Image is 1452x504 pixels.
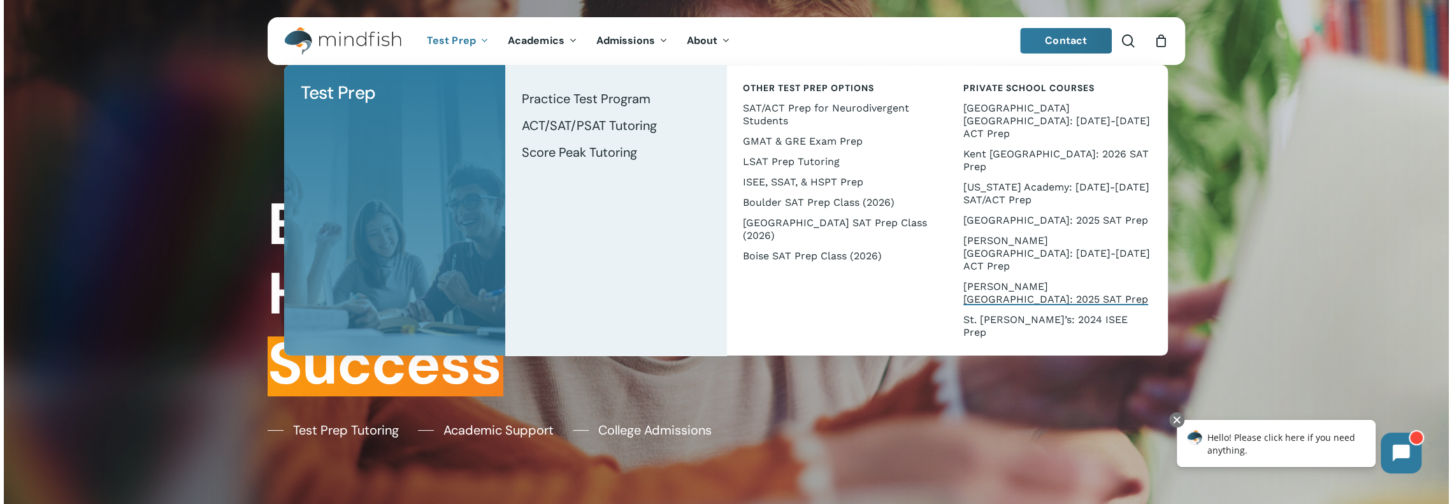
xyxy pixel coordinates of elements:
[743,82,874,94] span: Other Test Prep Options
[1154,34,1168,48] a: Cart
[443,421,554,440] span: Academic Support
[743,217,927,241] span: [GEOGRAPHIC_DATA] SAT Prep Class (2026)
[743,250,882,262] span: Boise SAT Prep Class (2026)
[739,131,935,152] a: GMAT & GRE Exam Prep
[518,112,714,139] a: ACT/SAT/PSAT Tutoring
[293,421,399,440] span: Test Prep Tutoring
[963,313,1128,338] span: St. [PERSON_NAME]’s: 2024 ISEE Prep
[960,78,1155,98] a: Private School Courses
[268,190,717,399] h1: Every Student Has a
[739,246,935,266] a: Boise SAT Prep Class (2026)
[1020,28,1112,54] a: Contact
[1045,34,1087,47] span: Contact
[743,155,840,168] span: LSAT Prep Tutoring
[687,34,718,47] span: About
[518,139,714,166] a: Score Peak Tutoring
[417,17,740,65] nav: Main Menu
[960,98,1155,144] a: [GEOGRAPHIC_DATA] [GEOGRAPHIC_DATA]: [DATE]-[DATE] ACT Prep
[573,421,712,440] a: College Admissions
[960,231,1155,277] a: [PERSON_NAME][GEOGRAPHIC_DATA]: [DATE]-[DATE] ACT Prep
[743,176,863,188] span: ISEE, SSAT, & HSPT Prep
[508,34,564,47] span: Academics
[960,277,1155,310] a: [PERSON_NAME][GEOGRAPHIC_DATA]: 2025 SAT Prep
[498,36,587,47] a: Academics
[963,234,1150,272] span: [PERSON_NAME][GEOGRAPHIC_DATA]: [DATE]-[DATE] ACT Prep
[587,36,677,47] a: Admissions
[963,102,1150,140] span: [GEOGRAPHIC_DATA] [GEOGRAPHIC_DATA]: [DATE]-[DATE] ACT Prep
[522,144,637,161] span: Score Peak Tutoring
[960,310,1155,343] a: St. [PERSON_NAME]’s: 2024 ISEE Prep
[963,214,1148,226] span: [GEOGRAPHIC_DATA]: 2025 SAT Prep
[960,210,1155,231] a: [GEOGRAPHIC_DATA]: 2025 SAT Prep
[598,421,712,440] span: College Admissions
[427,34,476,47] span: Test Prep
[301,81,376,104] span: Test Prep
[963,280,1148,305] span: [PERSON_NAME][GEOGRAPHIC_DATA]: 2025 SAT Prep
[268,17,1185,65] header: Main Menu
[1163,410,1434,486] iframe: Chatbot
[739,98,935,131] a: SAT/ACT Prep for Neurodivergent Students
[739,192,935,213] a: Boulder SAT Prep Class (2026)
[963,82,1095,94] span: Private School Courses
[268,256,616,401] em: Path to Success
[960,177,1155,210] a: [US_STATE] Academy: [DATE]-[DATE] SAT/ACT Prep
[739,172,935,192] a: ISEE, SSAT, & HSPT Prep
[522,117,657,134] span: ACT/SAT/PSAT Tutoring
[743,135,863,147] span: GMAT & GRE Exam Prep
[518,85,714,112] a: Practice Test Program
[743,196,895,208] span: Boulder SAT Prep Class (2026)
[522,90,651,107] span: Practice Test Program
[963,181,1149,206] span: [US_STATE] Academy: [DATE]-[DATE] SAT/ACT Prep
[677,36,740,47] a: About
[739,213,935,246] a: [GEOGRAPHIC_DATA] SAT Prep Class (2026)
[739,78,935,98] a: Other Test Prep Options
[963,148,1149,173] span: Kent [GEOGRAPHIC_DATA]: 2026 SAT Prep
[960,144,1155,177] a: Kent [GEOGRAPHIC_DATA]: 2026 SAT Prep
[268,421,399,440] a: Test Prep Tutoring
[417,36,498,47] a: Test Prep
[596,34,655,47] span: Admissions
[418,421,554,440] a: Academic Support
[739,152,935,172] a: LSAT Prep Tutoring
[297,78,492,108] a: Test Prep
[743,102,909,127] span: SAT/ACT Prep for Neurodivergent Students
